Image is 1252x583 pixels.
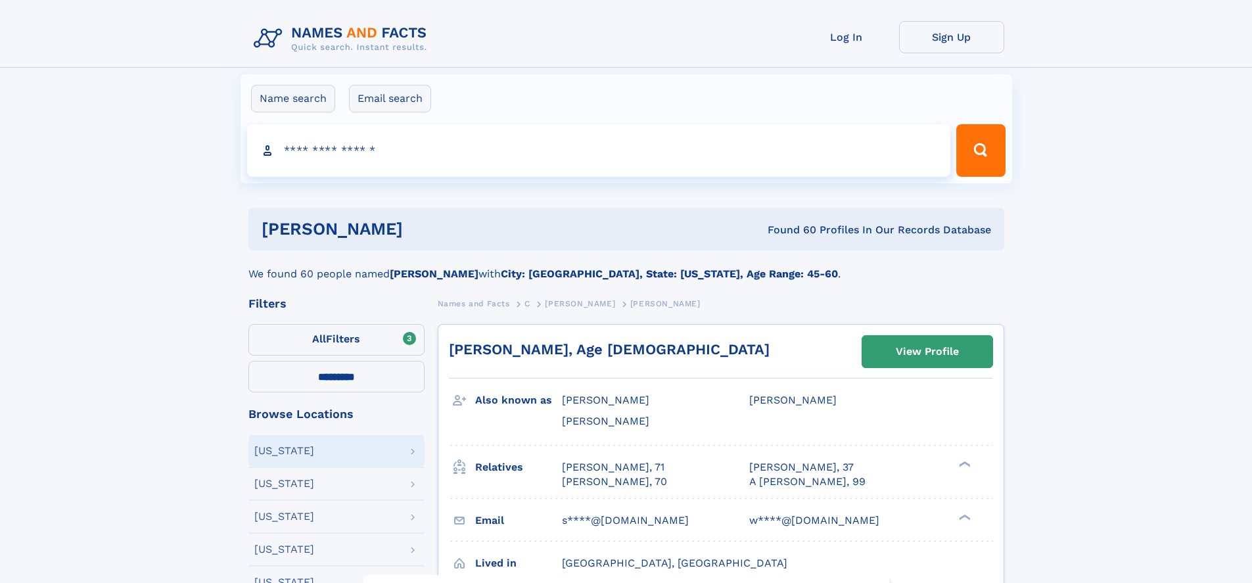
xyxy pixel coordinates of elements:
span: [PERSON_NAME] [562,394,649,406]
h3: Also known as [475,389,562,411]
span: [PERSON_NAME] [630,299,701,308]
button: Search Button [956,124,1005,177]
div: We found 60 people named with . [248,250,1004,282]
span: All [312,333,326,345]
a: [PERSON_NAME] [545,295,615,312]
img: Logo Names and Facts [248,21,438,57]
a: [PERSON_NAME], 71 [562,460,664,475]
div: [US_STATE] [254,511,314,522]
div: [US_STATE] [254,544,314,555]
div: Browse Locations [248,408,425,420]
span: [PERSON_NAME] [749,394,837,406]
a: Sign Up [899,21,1004,53]
a: [PERSON_NAME], 70 [562,475,667,489]
div: [US_STATE] [254,478,314,489]
div: ❯ [956,459,971,468]
a: [PERSON_NAME], Age [DEMOGRAPHIC_DATA] [449,341,770,358]
div: Found 60 Profiles In Our Records Database [585,223,991,237]
div: View Profile [896,337,959,367]
h3: Lived in [475,552,562,574]
a: Log In [794,21,899,53]
div: Filters [248,298,425,310]
div: ❯ [956,513,971,521]
label: Email search [349,85,431,112]
b: [PERSON_NAME] [390,268,478,280]
div: [US_STATE] [254,446,314,456]
h3: Relatives [475,456,562,478]
a: Names and Facts [438,295,510,312]
label: Filters [248,324,425,356]
label: Name search [251,85,335,112]
span: [PERSON_NAME] [562,415,649,427]
input: search input [247,124,951,177]
h1: [PERSON_NAME] [262,221,586,237]
a: C [524,295,530,312]
a: [PERSON_NAME], 37 [749,460,854,475]
span: [GEOGRAPHIC_DATA], [GEOGRAPHIC_DATA] [562,557,787,569]
span: C [524,299,530,308]
a: View Profile [862,336,992,367]
b: City: [GEOGRAPHIC_DATA], State: [US_STATE], Age Range: 45-60 [501,268,838,280]
a: A [PERSON_NAME], 99 [749,475,866,489]
span: [PERSON_NAME] [545,299,615,308]
h3: Email [475,509,562,532]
